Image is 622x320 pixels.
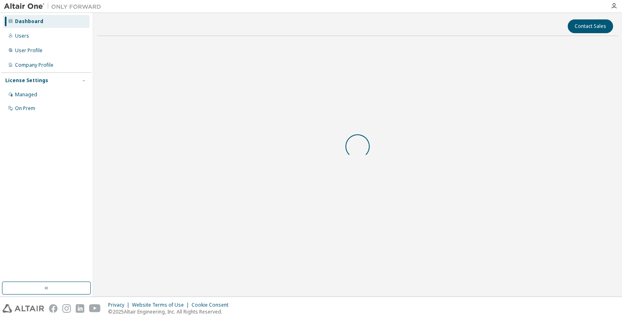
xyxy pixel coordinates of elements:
img: youtube.svg [89,304,101,313]
div: Managed [15,91,37,98]
div: Website Terms of Use [132,302,192,308]
img: instagram.svg [62,304,71,313]
p: © 2025 Altair Engineering, Inc. All Rights Reserved. [108,308,233,315]
div: License Settings [5,77,48,84]
div: Cookie Consent [192,302,233,308]
img: facebook.svg [49,304,58,313]
img: altair_logo.svg [2,304,44,313]
div: Privacy [108,302,132,308]
div: Users [15,33,29,39]
div: User Profile [15,47,43,54]
button: Contact Sales [568,19,613,33]
img: linkedin.svg [76,304,84,313]
div: Dashboard [15,18,43,25]
img: Altair One [4,2,105,11]
div: Company Profile [15,62,53,68]
div: On Prem [15,105,35,112]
